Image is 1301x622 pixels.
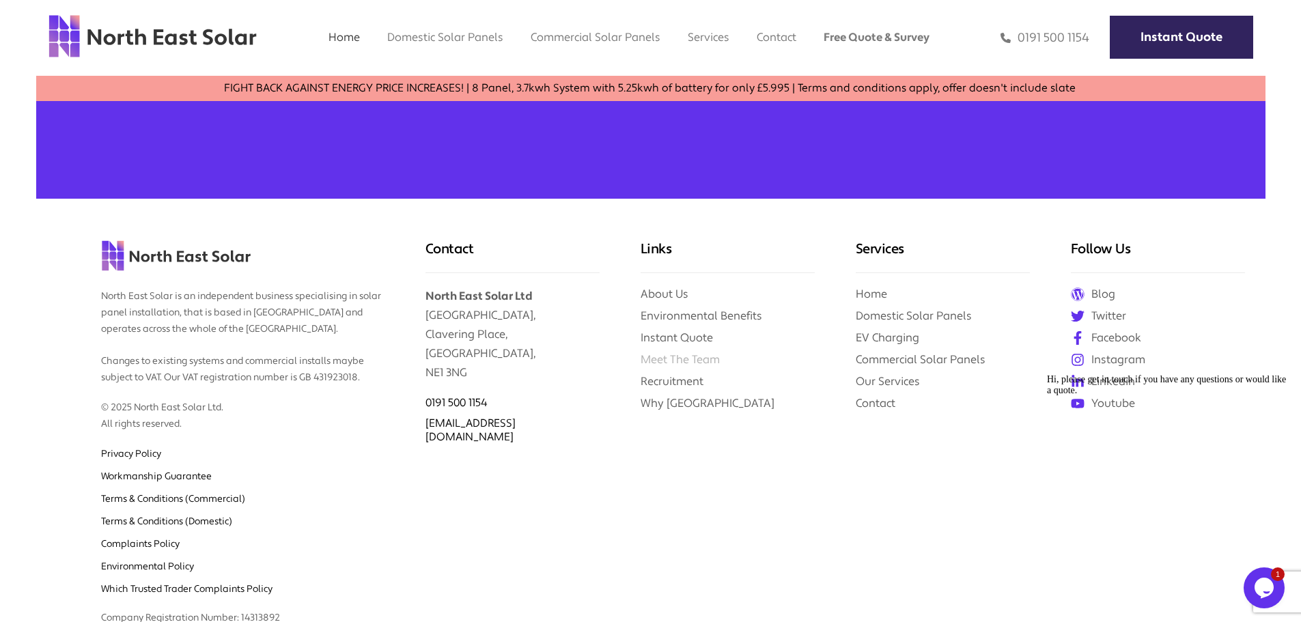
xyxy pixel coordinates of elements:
a: Terms & Conditions (Domestic) [101,515,232,528]
a: 0191 500 1154 [425,396,488,410]
a: Domestic Solar Panels [856,309,972,323]
a: Recruitment [641,374,703,388]
h3: Services [856,240,1030,273]
img: facebook icon [1071,331,1085,345]
a: Privacy Policy [101,448,161,460]
a: Commercial Solar Panels [531,30,660,44]
a: Free Quote & Survey [824,30,929,44]
img: Wordpress icon [1071,287,1085,301]
a: [EMAIL_ADDRESS][DOMAIN_NAME] [425,416,516,444]
a: Our Services [856,374,920,388]
img: north east solar logo [48,14,257,59]
img: phone icon [1001,30,1011,46]
a: Which Trusted Trader Complaints Policy [101,583,272,595]
a: Home [328,30,360,44]
p: [GEOGRAPHIC_DATA], Clavering Place, [GEOGRAPHIC_DATA], NE1 3NG [425,273,600,382]
img: twitter icon [1071,309,1085,323]
a: Blog [1071,287,1245,302]
a: Home [856,287,887,301]
a: Environmental Policy [101,561,194,573]
a: Meet The Team [641,352,720,367]
a: About Us [641,287,688,301]
span: Hi, please get in touch if you have any questions or would like a quote. [5,5,244,27]
a: EV Charging [856,330,919,345]
h3: Follow Us [1071,240,1245,273]
a: Commercial Solar Panels [856,352,985,367]
h3: Links [641,240,815,273]
a: Environmental Benefits [641,309,762,323]
h3: Contact [425,240,600,273]
img: north east solar logo [101,240,251,272]
div: Hi, please get in touch if you have any questions or would like a quote. [5,5,251,27]
a: Facebook [1071,330,1245,345]
b: North East Solar Ltd [425,289,532,303]
a: Services [688,30,729,44]
a: Twitter [1071,309,1245,324]
a: Terms & Conditions (Commercial) [101,493,245,505]
a: Contact [856,396,895,410]
a: Instagram [1071,352,1245,367]
a: Domestic Solar Panels [387,30,503,44]
a: Why [GEOGRAPHIC_DATA] [641,396,774,410]
a: Contact [757,30,796,44]
iframe: chat widget [1244,567,1287,608]
a: 0191 500 1154 [1001,30,1089,46]
img: instagram icon [1071,353,1085,367]
p: North East Solar is an independent business specialising in solar panel installation, that is bas... [101,275,384,386]
iframe: chat widget [1041,369,1287,561]
a: Complaints Policy [101,538,180,550]
a: Instant Quote [641,330,713,345]
p: © 2025 North East Solar Ltd. All rights reserved. [101,386,384,433]
a: Workmanship Guarantee [101,470,212,483]
a: Instant Quote [1110,16,1253,59]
